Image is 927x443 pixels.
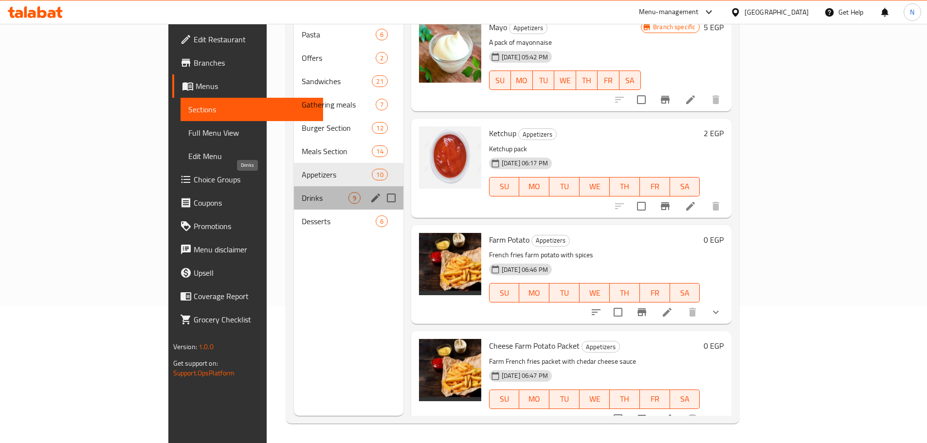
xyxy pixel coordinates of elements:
button: MO [511,71,532,90]
span: Coverage Report [194,290,315,302]
div: Appetizers [531,235,570,247]
span: Menu disclaimer [194,244,315,255]
button: FR [640,283,670,302]
button: sort-choices [584,407,608,430]
div: Sandwiches21 [294,70,403,93]
div: items [372,169,387,180]
span: Select to update [608,302,628,322]
div: items [376,29,388,40]
button: MO [519,283,549,302]
button: SU [489,177,520,196]
div: Offers [302,52,376,64]
div: Meals Section14 [294,140,403,163]
span: Menus [196,80,315,92]
span: 9 [349,194,360,203]
span: Appetizers [582,341,619,353]
span: Edit Menu [188,150,315,162]
span: SU [493,286,516,300]
button: show more [704,301,727,324]
div: Meals Section [302,145,372,157]
span: Farm Potato [489,232,529,247]
button: Branch-specific-item [630,407,654,430]
p: A pack of mayonnaise [489,36,641,49]
span: Drinks [302,192,348,204]
p: French fries farm potato with spices [489,249,700,261]
span: Mayo [489,20,507,35]
button: TU [549,390,580,409]
button: FR [640,390,670,409]
span: Appetizers [509,22,547,34]
button: SU [489,390,520,409]
button: FR [598,71,619,90]
button: MO [519,390,549,409]
span: TH [580,73,594,88]
svg: Show Choices [710,306,722,318]
span: Ketchup [489,126,516,141]
span: WE [558,73,572,88]
span: SU [493,73,507,88]
span: FR [644,179,666,194]
span: TH [614,179,636,194]
button: Branch-specific-item [630,301,654,324]
span: Choice Groups [194,174,315,185]
div: items [372,145,387,157]
span: Get support on: [173,357,218,370]
button: delete [681,407,704,430]
span: FR [644,392,666,406]
button: TU [533,71,554,90]
span: SA [674,392,696,406]
img: Cheese Farm Potato Packet [419,339,481,401]
div: items [376,99,388,110]
span: Upsell [194,267,315,279]
a: Edit Menu [181,144,323,168]
span: [DATE] 05:42 PM [498,53,552,62]
a: Edit Restaurant [172,28,323,51]
span: Appetizers [519,129,556,140]
span: MO [515,73,528,88]
button: SA [670,283,700,302]
button: SU [489,283,520,302]
div: items [372,122,387,134]
span: Branches [194,57,315,69]
div: Gathering meals7 [294,93,403,116]
span: Branch specific [649,22,699,32]
div: Burger Section12 [294,116,403,140]
span: SA [674,179,696,194]
div: Gathering meals [302,99,376,110]
a: Menus [172,74,323,98]
a: Choice Groups [172,168,323,191]
button: TH [576,71,598,90]
span: Coupons [194,197,315,209]
button: delete [704,88,727,111]
span: [DATE] 06:47 PM [498,371,552,380]
span: TH [614,286,636,300]
svg: Show Choices [710,413,722,425]
p: Ketchup pack [489,143,700,155]
a: Sections [181,98,323,121]
img: Ketchup [419,126,481,189]
a: Full Menu View [181,121,323,144]
span: FR [644,286,666,300]
span: Sandwiches [302,75,372,87]
span: Burger Section [302,122,372,134]
span: Full Menu View [188,127,315,139]
span: Version: [173,340,197,353]
a: Coverage Report [172,284,323,308]
div: items [376,52,388,64]
div: Offers2 [294,46,403,70]
div: items [372,75,387,87]
button: WE [554,71,576,90]
span: 7 [376,100,387,109]
span: SU [493,392,516,406]
a: Edit menu item [661,306,673,318]
span: WE [583,286,606,300]
span: SU [493,179,516,194]
span: TU [537,73,550,88]
div: Drinks9edit [294,186,403,210]
div: Appetizers [518,128,557,140]
button: FR [640,177,670,196]
button: Branch-specific-item [654,88,677,111]
p: Farm French fries packet with chedar cheese sauce [489,355,700,368]
div: Menu-management [639,6,699,18]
